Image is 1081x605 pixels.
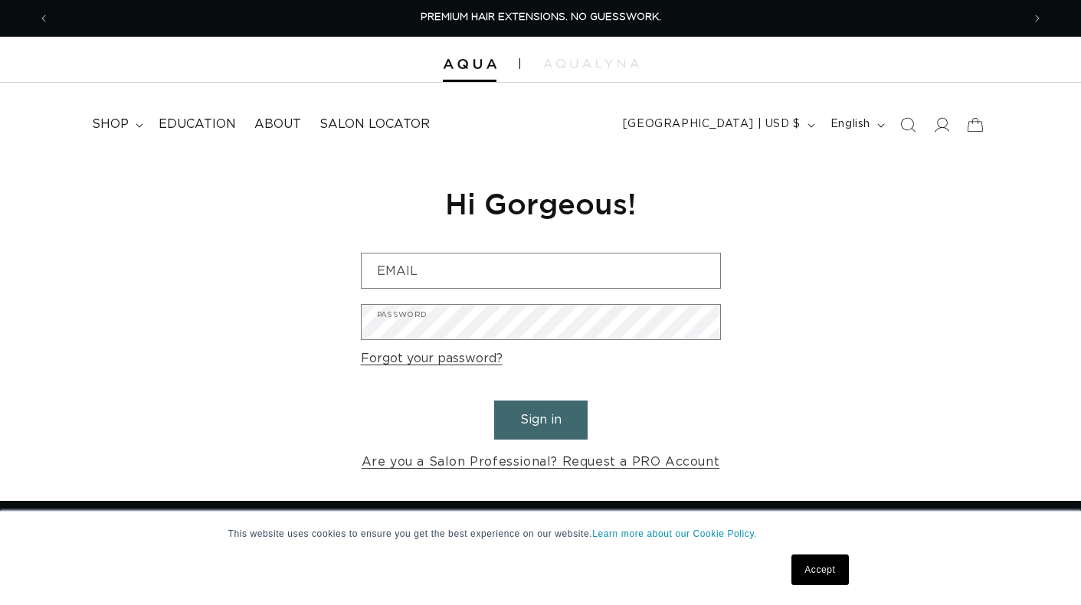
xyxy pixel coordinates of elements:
[362,451,720,473] a: Are you a Salon Professional? Request a PRO Account
[319,116,430,132] span: Salon Locator
[83,107,149,142] summary: shop
[1020,4,1054,33] button: Next announcement
[245,107,310,142] a: About
[592,528,757,539] a: Learn more about our Cookie Policy.
[791,554,848,585] a: Accept
[362,253,720,288] input: Email
[310,107,439,142] a: Salon Locator
[623,116,801,132] span: [GEOGRAPHIC_DATA] | USD $
[27,4,61,33] button: Previous announcement
[92,116,129,132] span: shop
[421,12,661,22] span: PREMIUM HAIR EXTENSIONS. NO GUESSWORK.
[159,116,236,132] span: Education
[361,185,721,222] h1: Hi Gorgeous!
[891,108,925,142] summary: Search
[149,107,245,142] a: Education
[830,116,870,132] span: English
[614,110,821,139] button: [GEOGRAPHIC_DATA] | USD $
[821,110,891,139] button: English
[543,59,639,68] img: aqualyna.com
[254,116,301,132] span: About
[361,348,503,370] a: Forgot your password?
[443,59,496,70] img: Aqua Hair Extensions
[228,527,853,541] p: This website uses cookies to ensure you get the best experience on our website.
[494,401,588,440] button: Sign in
